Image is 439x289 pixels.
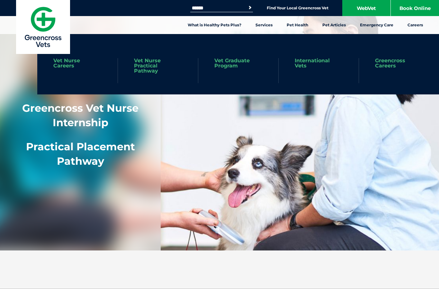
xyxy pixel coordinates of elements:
span: Practical Placement Pathway [26,140,135,167]
a: Greencross Careers [375,58,423,68]
a: Pet Health [280,16,315,34]
a: Emergency Care [353,16,400,34]
a: International Vets [295,58,343,68]
a: Vet Graduate Program [214,58,262,68]
a: Vet Nurse Practical Pathway [134,58,182,74]
a: Pet Articles [315,16,353,34]
button: Search [247,4,253,11]
a: Vet Nurse Careers [53,58,102,68]
a: Services [248,16,280,34]
a: Careers [400,16,430,34]
strong: Greencross Vet Nurse Internship [22,102,139,129]
a: Find Your Local Greencross Vet [267,5,328,11]
a: What is Healthy Pets Plus? [181,16,248,34]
